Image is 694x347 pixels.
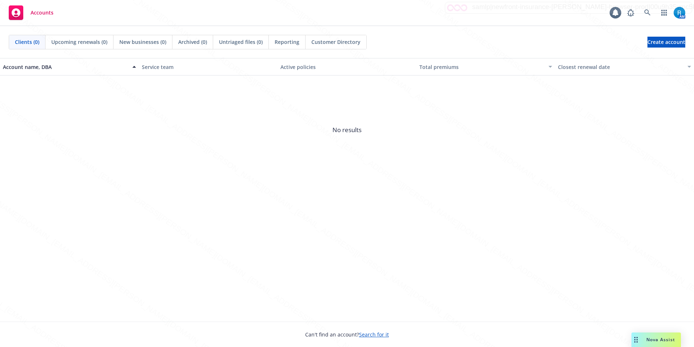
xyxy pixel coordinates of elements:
span: Can't find an account? [305,331,389,338]
a: Report a Bug [623,5,638,20]
span: Create account [647,35,685,49]
span: New businesses (0) [119,38,166,46]
a: Accounts [6,3,56,23]
div: Active policies [280,63,414,71]
img: photo [674,7,685,19]
button: Closest renewal date [555,58,694,75]
a: Search [640,5,655,20]
span: Archived (0) [178,38,207,46]
span: Untriaged files (0) [219,38,263,46]
span: Clients (0) [15,38,39,46]
span: Accounts [31,10,53,16]
button: Active policies [278,58,416,75]
div: Closest renewal date [558,63,683,71]
span: Reporting [275,38,299,46]
div: Account name, DBA [3,63,128,71]
a: Switch app [657,5,671,20]
div: Total premiums [419,63,545,71]
button: Service team [139,58,278,75]
span: Customer Directory [311,38,360,46]
span: Nova Assist [646,336,675,343]
a: Search for it [359,331,389,338]
div: Drag to move [631,332,641,347]
span: Upcoming renewals (0) [51,38,107,46]
button: Nova Assist [631,332,681,347]
button: Total premiums [416,58,555,75]
div: Service team [142,63,275,71]
a: Create account [647,37,685,48]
